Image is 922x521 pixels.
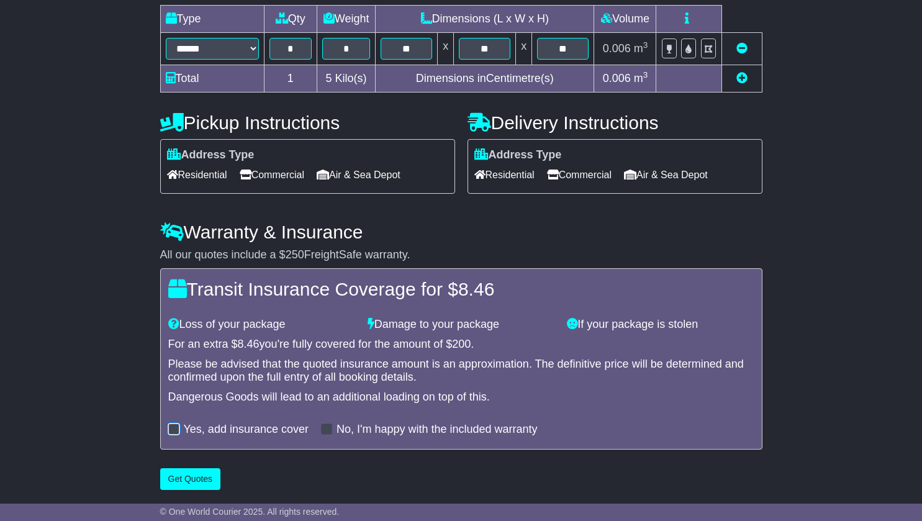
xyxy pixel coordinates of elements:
[438,33,454,65] td: x
[286,248,304,261] span: 250
[624,165,708,184] span: Air & Sea Depot
[643,40,648,50] sup: 3
[160,248,762,262] div: All our quotes include a $ FreightSafe warranty.
[160,6,264,33] td: Type
[238,338,260,350] span: 8.46
[376,6,594,33] td: Dimensions (L x W x H)
[326,72,332,84] span: 5
[736,72,748,84] a: Add new item
[264,6,317,33] td: Qty
[474,165,535,184] span: Residential
[634,72,648,84] span: m
[547,165,612,184] span: Commercial
[516,33,532,65] td: x
[452,338,471,350] span: 200
[361,318,561,332] div: Damage to your package
[240,165,304,184] span: Commercial
[162,318,361,332] div: Loss of your package
[634,42,648,55] span: m
[160,222,762,242] h4: Warranty & Insurance
[317,6,376,33] td: Weight
[167,148,255,162] label: Address Type
[458,279,494,299] span: 8.46
[468,112,762,133] h4: Delivery Instructions
[264,65,317,93] td: 1
[337,423,538,437] label: No, I'm happy with the included warranty
[184,423,309,437] label: Yes, add insurance cover
[643,70,648,79] sup: 3
[160,507,340,517] span: © One World Courier 2025. All rights reserved.
[474,148,562,162] label: Address Type
[317,65,376,93] td: Kilo(s)
[603,42,631,55] span: 0.006
[168,358,754,384] div: Please be advised that the quoted insurance amount is an approximation. The definitive price will...
[736,42,748,55] a: Remove this item
[561,318,760,332] div: If your package is stolen
[168,279,754,299] h4: Transit Insurance Coverage for $
[603,72,631,84] span: 0.006
[168,338,754,351] div: For an extra $ you're fully covered for the amount of $ .
[160,65,264,93] td: Total
[167,165,227,184] span: Residential
[317,165,400,184] span: Air & Sea Depot
[376,65,594,93] td: Dimensions in Centimetre(s)
[160,468,221,490] button: Get Quotes
[160,112,455,133] h4: Pickup Instructions
[168,391,754,404] div: Dangerous Goods will lead to an additional loading on top of this.
[594,6,656,33] td: Volume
